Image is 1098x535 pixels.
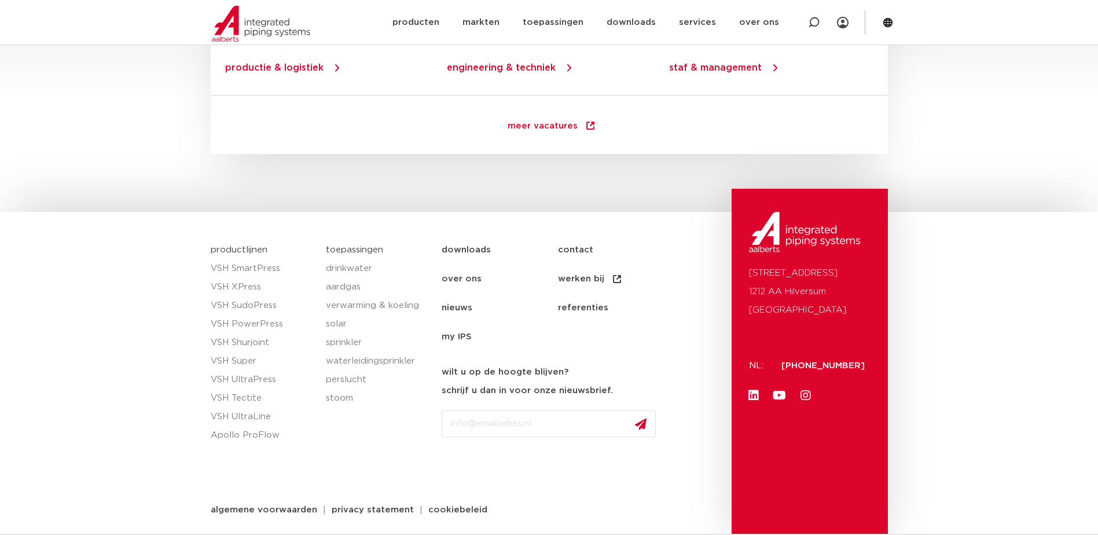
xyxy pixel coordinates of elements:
[420,505,496,514] a: cookiebeleid
[211,259,315,278] a: VSH SmartPress
[211,408,315,426] a: VSH UltraLine
[326,315,430,334] a: solar
[558,294,674,323] a: referenties
[442,411,656,437] input: info@emailadres.nl
[442,386,613,395] strong: schrijf u dan in voor onze nieuwsbrief.
[484,110,619,142] a: meer vacatures
[442,265,558,294] a: over ons
[558,236,674,265] a: contact
[225,63,324,72] a: productie & logistiek
[332,505,414,514] span: privacy statement
[211,505,317,514] span: algemene voorwaarden
[202,505,326,514] a: algemene voorwaarden
[781,361,865,370] a: [PHONE_NUMBER]
[211,245,267,254] a: productlijnen
[447,63,556,72] a: engineering & techniek
[326,278,430,296] a: aardgas
[211,426,315,445] a: Apollo ProFlow
[326,245,383,254] a: toepassingen
[558,265,674,294] a: werken bij
[442,446,618,492] iframe: reCAPTCHA
[749,264,871,320] p: [STREET_ADDRESS] 1212 AA Hilversum [GEOGRAPHIC_DATA]
[211,296,315,315] a: VSH SudoPress
[326,352,430,371] a: waterleidingsprinkler
[211,315,315,334] a: VSH PowerPress
[211,334,315,352] a: VSH Shurjoint
[326,334,430,352] a: sprinkler
[669,63,761,72] a: staf & management
[749,357,768,375] p: NL:
[211,389,315,408] a: VSH Tectite
[635,418,647,430] img: send.svg
[508,122,578,133] span: meer vacatures
[442,368,568,376] strong: wilt u op de hoogte blijven?
[211,278,315,296] a: VSH XPress
[442,294,558,323] a: nieuws
[211,371,315,389] a: VSH UltraPress
[326,296,430,315] a: verwarming & koeling
[326,259,430,278] a: drinkwater
[326,371,430,389] a: perslucht
[211,352,315,371] a: VSH Super
[442,323,558,351] a: my IPS
[442,236,726,351] nav: Menu
[326,389,430,408] a: stoom
[442,236,558,265] a: downloads
[428,505,487,514] span: cookiebeleid
[323,505,423,514] a: privacy statement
